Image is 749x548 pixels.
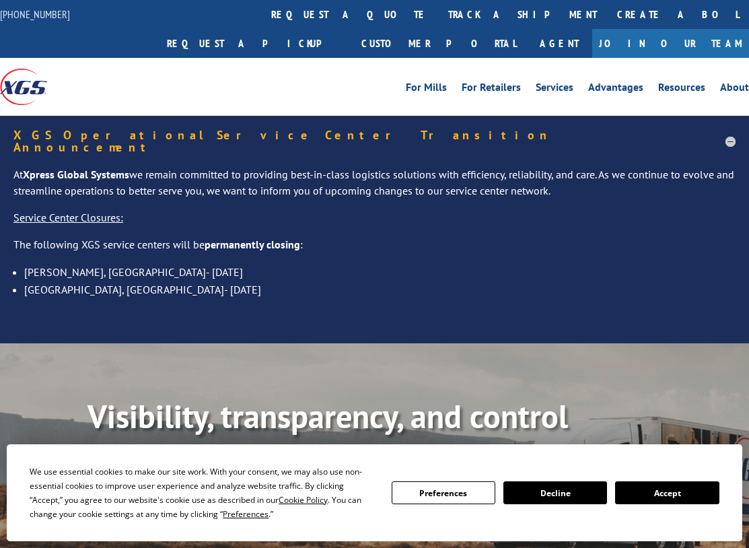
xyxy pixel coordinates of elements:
[592,29,749,58] a: Join Our Team
[536,82,573,97] a: Services
[23,168,129,181] strong: Xpress Global Systems
[13,167,736,210] p: At we remain committed to providing best-in-class logistics solutions with efficiency, reliabilit...
[406,82,447,97] a: For Mills
[720,82,749,97] a: About
[658,82,705,97] a: Resources
[30,465,375,521] div: We use essential cookies to make our site work. With your consent, we may also use non-essential ...
[87,395,568,476] b: Visibility, transparency, and control for your entire supply chain.
[392,481,495,504] button: Preferences
[13,237,736,264] p: The following XGS service centers will be :
[462,82,521,97] a: For Retailers
[223,508,269,520] span: Preferences
[7,444,742,541] div: Cookie Consent Prompt
[24,263,736,281] li: [PERSON_NAME], [GEOGRAPHIC_DATA]- [DATE]
[13,211,123,224] u: Service Center Closures:
[503,481,607,504] button: Decline
[24,281,736,298] li: [GEOGRAPHIC_DATA], [GEOGRAPHIC_DATA]- [DATE]
[13,129,736,153] h5: XGS Operational Service Center Transition Announcement
[588,82,643,97] a: Advantages
[351,29,526,58] a: Customer Portal
[157,29,351,58] a: Request a pickup
[615,481,719,504] button: Accept
[279,494,328,506] span: Cookie Policy
[526,29,592,58] a: Agent
[205,238,300,251] strong: permanently closing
